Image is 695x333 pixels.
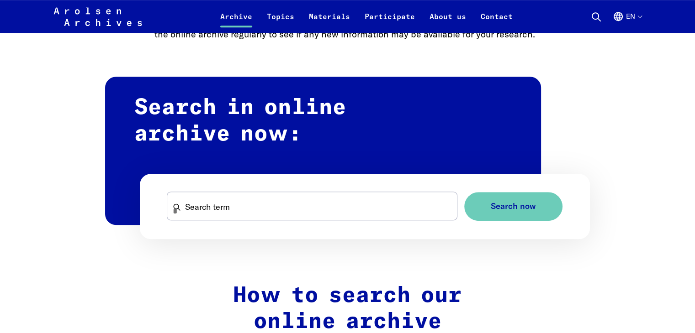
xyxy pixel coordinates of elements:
[302,11,357,33] a: Materials
[473,11,520,33] a: Contact
[422,11,473,33] a: About us
[491,202,536,211] span: Search now
[213,5,520,27] nav: Primary
[213,11,260,33] a: Archive
[105,77,541,225] h2: Search in online archive now:
[357,11,422,33] a: Participate
[260,11,302,33] a: Topics
[613,11,642,33] button: English, language selection
[464,192,562,221] button: Search now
